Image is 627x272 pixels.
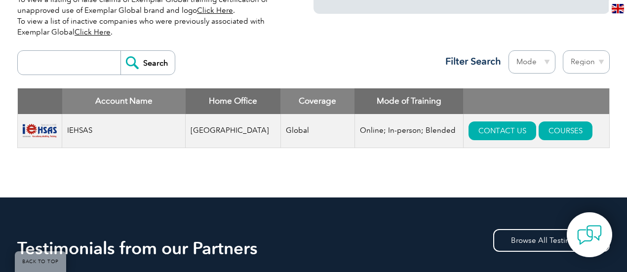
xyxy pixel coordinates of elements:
td: [GEOGRAPHIC_DATA] [186,114,281,148]
th: Mode of Training: activate to sort column ascending [354,88,463,114]
th: Coverage: activate to sort column ascending [280,88,354,114]
th: Account Name: activate to sort column descending [62,88,186,114]
a: Browse All Testimonials [493,229,610,252]
a: COURSES [539,121,592,140]
td: Global [280,114,354,148]
a: Click Here [197,6,233,15]
td: IEHSAS [62,114,186,148]
img: en [612,4,624,13]
a: BACK TO TOP [15,251,66,272]
th: Home Office: activate to sort column ascending [186,88,281,114]
img: contact-chat.png [577,223,602,247]
input: Search [120,51,175,75]
h3: Filter Search [439,55,501,68]
td: Online; In-person; Blended [354,114,463,148]
a: CONTACT US [469,121,536,140]
img: d1ae17d9-8e6d-ee11-9ae6-000d3ae1a86f-logo.png [23,121,57,140]
th: : activate to sort column ascending [463,88,609,114]
h2: Testimonials from our Partners [17,240,610,256]
a: Click Here [75,28,111,37]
